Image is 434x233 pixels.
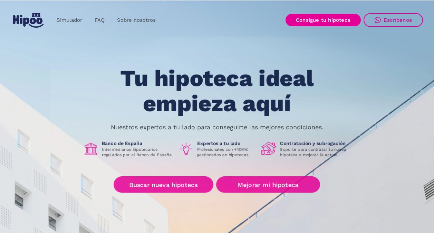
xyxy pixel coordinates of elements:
[197,140,256,147] h1: Expertos a tu lado
[102,147,173,158] p: Intermediarios hipotecarios regulados por el Banco de España
[216,177,320,193] a: Mejorar mi hipoteca
[111,13,162,27] a: Sobre nosotros
[364,13,423,27] a: Escríbenos
[102,140,173,147] h1: Banco de España
[11,10,45,30] a: home
[384,17,412,23] div: Escríbenos
[86,66,348,116] h1: Tu hipoteca ideal empieza aquí
[280,140,351,147] h1: Contratación y subrogación
[286,14,361,26] a: Consigue tu hipoteca
[111,124,324,130] p: Nuestros expertos a tu lado para conseguirte las mejores condiciones.
[280,147,351,158] p: Soporte para contratar tu nueva hipoteca o mejorar la actual
[88,13,111,27] a: FAQ
[114,177,213,193] a: Buscar nueva hipoteca
[50,13,88,27] a: Simulador
[197,147,256,158] p: Profesionales con +40M€ gestionados en hipotecas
